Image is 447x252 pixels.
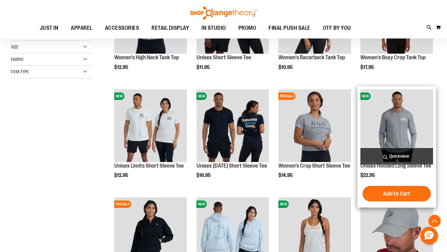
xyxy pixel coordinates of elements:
a: RETAIL DISPLAY [145,21,195,35]
span: JUST IN [40,21,59,35]
a: Image of Unisex Hooded LS TeeNEW [360,89,433,163]
span: PROMO [238,21,256,35]
span: Item Type [11,69,29,74]
a: Image of Womens Crop TeePRESALE [278,89,351,163]
a: PROMO [232,21,263,35]
img: Image of Unisex Saturday Tee [196,89,269,162]
span: NEW [278,200,289,208]
span: $11.95 [196,65,211,70]
span: $22.95 [360,173,376,178]
span: APPAREL [71,21,93,35]
div: product [357,86,436,208]
button: Back To Top [428,215,441,227]
span: $16.95 [196,173,212,178]
span: OTF BY YOU [323,21,351,35]
div: product [193,86,272,194]
img: Image of Womens Crop Tee [278,89,351,162]
span: Add to Cart [383,190,410,197]
a: Unisex Hooded Long Sleeve Tee [360,163,431,169]
a: Unisex Limits Short Sleeve Tee [114,163,184,169]
div: product [275,86,354,194]
img: Image of Unisex Hooded LS Tee [360,89,433,162]
span: $12.95 [114,173,129,178]
span: $14.95 [278,173,294,178]
span: IN STUDIO [201,21,226,35]
a: Image of Unisex Saturday TeeNEW [196,89,269,163]
span: NEW [360,92,371,100]
span: ACCESSORIES [105,21,139,35]
a: Unisex [DATE] Short Sleeve Tee [196,163,267,169]
a: Women's Racerback Tank Top [278,54,345,61]
a: JUST IN [34,21,65,35]
span: FINAL PUSH SALE [269,21,310,35]
div: product [111,86,190,194]
span: $10.95 [278,65,294,70]
a: Women's Boxy Crop Tank Top [360,54,426,61]
span: PRESALE [278,92,296,100]
a: APPAREL [65,21,99,35]
a: FINAL PUSH SALE [262,21,317,35]
span: NEW [196,92,207,100]
span: PRESALE [114,200,131,208]
img: Shop Orangetheory [189,7,258,20]
a: OTF BY YOU [317,21,357,35]
button: Add to Cart [363,186,431,201]
a: Women's High Neck Tank Top [114,54,179,61]
a: IN STUDIO [195,21,232,35]
span: Size [11,44,18,49]
span: RETAIL DISPLAY [151,21,189,35]
span: NEW [196,200,207,208]
span: $12.95 [114,65,129,70]
span: NEW [114,92,124,100]
span: Fabric [11,57,24,62]
a: Quickview [360,148,433,164]
a: Women's Crop Short Sleeve Tee [278,163,350,169]
a: Image of Unisex BB Limits TeeNEW [114,89,187,163]
a: Unisex Short Sleeve Tee [196,54,251,61]
span: $17.95 [360,65,375,70]
img: Image of Unisex BB Limits Tee [114,89,187,162]
button: Hello, have a question? Let’s chat. [420,227,438,244]
a: ACCESSORIES [99,21,146,35]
